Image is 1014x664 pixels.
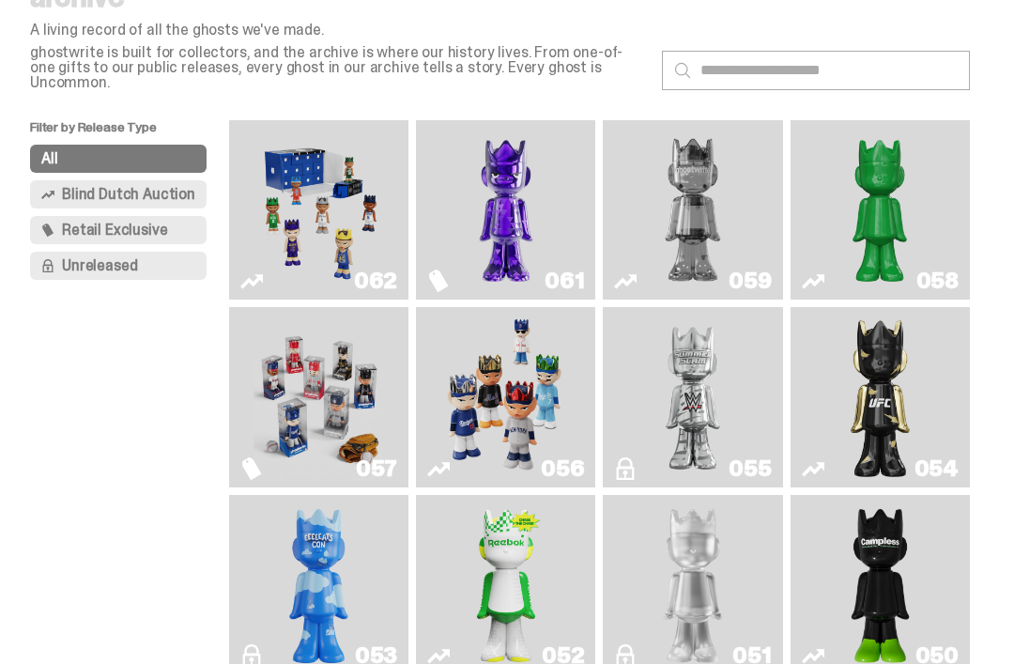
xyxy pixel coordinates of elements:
img: Ruby [845,315,916,479]
button: Unreleased [30,252,207,280]
p: ghostwrite is built for collectors, and the archive is where our history lives. From one-of-one g... [30,45,647,90]
a: Game Face (2025) [240,315,397,479]
a: Schrödinger's ghost: Sunday Green [802,128,959,292]
img: Game Face (2025) [440,315,572,479]
span: Blind Dutch Auction [62,187,195,202]
div: 059 [729,270,771,292]
a: I Was There SummerSlam [614,315,771,479]
span: Unreleased [62,258,137,273]
div: 056 [541,457,584,480]
button: Retail Exclusive [30,216,207,244]
div: 057 [356,457,397,480]
span: All [41,151,58,166]
img: Game Face (2025) [253,315,385,479]
img: I Was There SummerSlam [627,315,759,479]
img: Schrödinger's ghost: Sunday Green [814,128,945,292]
button: Blind Dutch Auction [30,180,207,208]
img: Two [627,128,759,292]
a: Game Face (2025) [240,128,397,292]
a: Game Face (2025) [427,315,584,479]
div: 061 [545,270,584,292]
button: All [30,145,207,173]
div: 054 [914,457,959,480]
img: Fantasy [440,128,572,292]
p: A living record of all the ghosts we've made. [30,23,647,38]
span: Retail Exclusive [62,223,167,238]
div: 062 [354,270,397,292]
p: Filter by Release Type [30,120,229,145]
img: Game Face (2025) [253,128,385,292]
a: Fantasy [427,128,584,292]
div: 058 [916,270,959,292]
a: Ruby [802,315,959,479]
div: 055 [729,457,771,480]
a: Two [614,128,771,292]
